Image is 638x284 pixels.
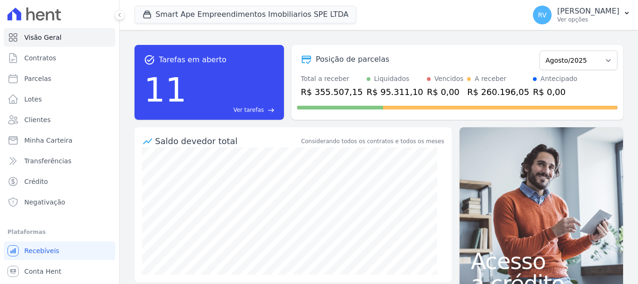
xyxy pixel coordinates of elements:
[4,28,115,47] a: Visão Geral
[525,2,638,28] button: RV [PERSON_NAME] Ver opções
[4,193,115,211] a: Negativação
[471,250,612,272] span: Acesso
[24,246,59,255] span: Recebíveis
[24,177,48,186] span: Crédito
[467,86,529,98] div: R$ 260.196,05
[135,6,356,23] button: Smart Ape Empreendimentos Imobiliarios SPE LTDA
[24,95,42,104] span: Lotes
[155,135,299,147] div: Saldo devedor total
[301,86,363,98] div: R$ 355.507,15
[374,74,410,84] div: Liquidados
[24,74,51,83] span: Parcelas
[7,226,112,238] div: Plataformas
[144,54,155,66] span: task_alt
[301,74,363,84] div: Total a receber
[538,12,547,18] span: RV
[24,197,65,207] span: Negativação
[24,53,56,63] span: Contratos
[24,156,71,166] span: Transferências
[4,152,115,170] a: Transferências
[475,74,506,84] div: A receber
[367,86,423,98] div: R$ 95.311,10
[4,90,115,109] a: Lotes
[4,241,115,260] a: Recebíveis
[24,33,62,42] span: Visão Geral
[4,262,115,281] a: Conta Hent
[191,106,275,114] a: Ver tarefas east
[301,137,444,146] div: Considerando todos os contratos e todos os meses
[4,172,115,191] a: Crédito
[24,136,72,145] span: Minha Carteira
[557,16,619,23] p: Ver opções
[427,86,463,98] div: R$ 0,00
[4,49,115,67] a: Contratos
[316,54,390,65] div: Posição de parcelas
[4,131,115,150] a: Minha Carteira
[24,115,50,124] span: Clientes
[4,69,115,88] a: Parcelas
[557,7,619,16] p: [PERSON_NAME]
[4,110,115,129] a: Clientes
[268,107,275,114] span: east
[540,74,577,84] div: Antecipado
[234,106,264,114] span: Ver tarefas
[434,74,463,84] div: Vencidos
[159,54,227,66] span: Tarefas em aberto
[24,267,61,276] span: Conta Hent
[533,86,577,98] div: R$ 0,00
[144,66,187,114] div: 11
